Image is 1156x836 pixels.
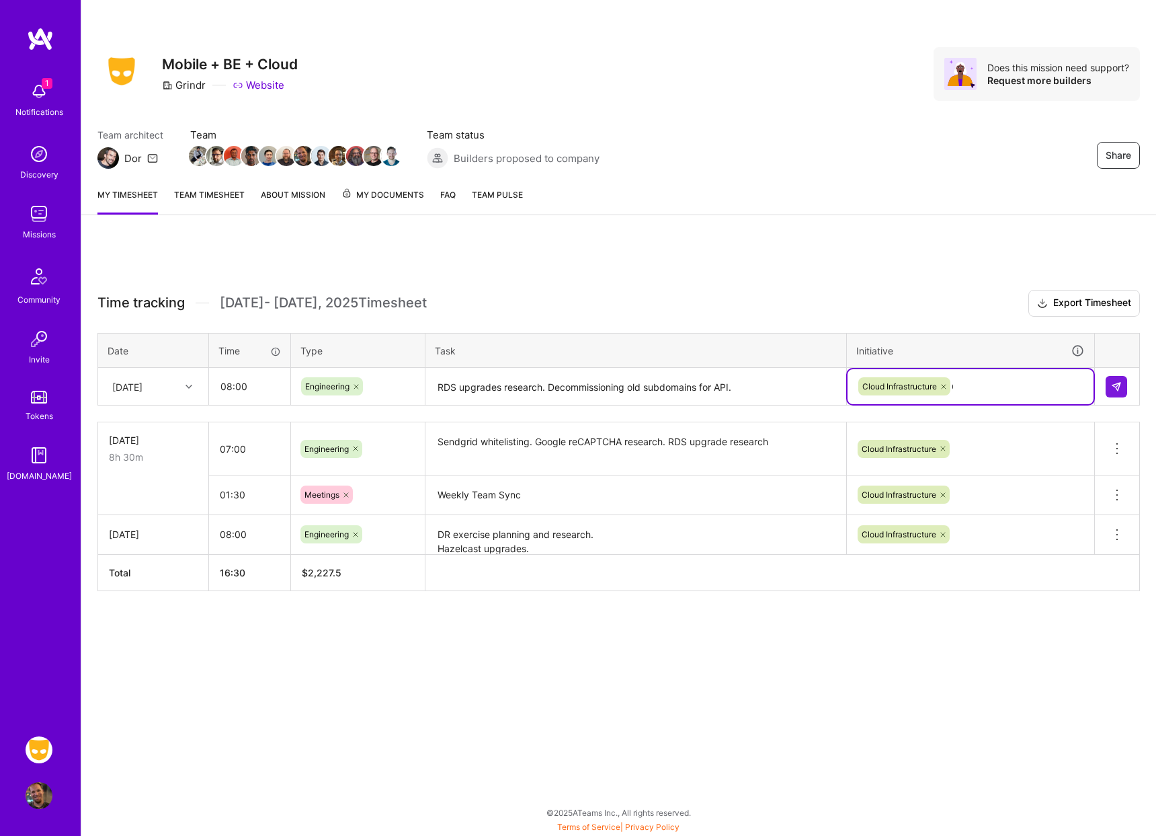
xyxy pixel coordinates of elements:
[109,527,198,541] div: [DATE]
[346,146,366,166] img: Team Member Avatar
[427,128,600,142] span: Team status
[218,344,281,358] div: Time
[112,379,142,393] div: [DATE]
[225,145,243,167] a: Team Member Avatar
[454,151,600,165] span: Builders proposed to company
[22,782,56,809] a: User Avatar
[329,146,349,166] img: Team Member Avatar
[26,409,53,423] div: Tokens
[1106,149,1131,162] span: Share
[364,146,384,166] img: Team Member Avatar
[26,141,52,167] img: discovery
[98,333,209,368] th: Date
[425,333,847,368] th: Task
[20,167,58,182] div: Discovery
[162,80,173,91] i: icon CompanyGray
[304,490,339,500] span: Meetings
[97,128,163,142] span: Team architect
[27,27,54,51] img: logo
[185,383,192,390] i: icon Chevron
[209,554,291,591] th: 16:30
[347,145,365,167] a: Team Member Avatar
[944,58,977,90] img: Avatar
[427,369,845,405] textarea: RDS upgrades research. Decommissioning old subdomains for API.
[17,293,60,307] div: Community
[81,796,1156,829] div: © 2025 ATeams Inc., All rights reserved.
[427,517,845,554] textarea: DR exercise planning and research. Hazelcast upgrades. Sendgrid whitelisting.
[209,517,290,552] input: HH:MM
[1106,376,1128,397] div: null
[208,145,225,167] a: Team Member Avatar
[862,529,936,539] span: Cloud Infrastructure
[26,736,52,763] img: Grindr: Mobile + BE + Cloud
[23,227,56,241] div: Missions
[97,53,146,89] img: Company Logo
[174,188,245,215] a: Team timesheet
[278,145,295,167] a: Team Member Avatar
[1111,381,1122,392] img: Submit
[305,381,349,391] span: Engineering
[220,295,427,311] span: [DATE] - [DATE] , 2025 Timesheet
[224,146,244,166] img: Team Member Avatar
[856,343,1085,358] div: Initiative
[313,145,330,167] a: Team Member Avatar
[304,529,349,539] span: Engineering
[291,333,425,368] th: Type
[381,146,401,166] img: Team Member Avatar
[311,146,331,166] img: Team Member Avatar
[625,822,679,832] a: Privacy Policy
[23,260,55,293] img: Community
[1097,142,1140,169] button: Share
[241,146,261,166] img: Team Member Avatar
[206,146,226,166] img: Team Member Avatar
[190,128,400,142] span: Team
[26,782,52,809] img: User Avatar
[209,477,290,512] input: HH:MM
[427,147,448,169] img: Builders proposed to company
[302,567,341,578] span: $ 2,227.5
[427,477,845,514] textarea: Weekly Team Sync
[243,145,260,167] a: Team Member Avatar
[97,188,158,215] a: My timesheet
[341,188,424,215] a: My Documents
[987,61,1129,74] div: Does this mission need support?
[97,295,185,311] span: Time tracking
[97,147,119,169] img: Team Architect
[109,450,198,464] div: 8h 30m
[260,145,278,167] a: Team Member Avatar
[162,78,206,92] div: Grindr
[7,469,72,483] div: [DOMAIN_NAME]
[557,822,679,832] span: |
[472,188,523,215] a: Team Pulse
[987,74,1129,87] div: Request more builders
[862,381,937,391] span: Cloud Infrastructure
[862,490,936,500] span: Cloud Infrastructure
[295,145,313,167] a: Team Member Avatar
[189,146,209,166] img: Team Member Avatar
[557,822,620,832] a: Terms of Service
[304,444,349,454] span: Engineering
[440,188,456,215] a: FAQ
[190,145,208,167] a: Team Member Avatar
[341,188,424,202] span: My Documents
[294,146,314,166] img: Team Member Avatar
[26,78,52,105] img: bell
[29,352,50,367] div: Invite
[209,431,290,467] input: HH:MM
[22,736,56,763] a: Grindr: Mobile + BE + Cloud
[162,56,298,73] h3: Mobile + BE + Cloud
[26,442,52,469] img: guide book
[382,145,400,167] a: Team Member Avatar
[259,146,279,166] img: Team Member Avatar
[261,188,325,215] a: About Mission
[472,190,523,200] span: Team Pulse
[276,146,296,166] img: Team Member Avatar
[1028,290,1140,317] button: Export Timesheet
[15,105,63,119] div: Notifications
[31,391,47,404] img: tokens
[330,145,347,167] a: Team Member Avatar
[124,151,142,165] div: Dor
[26,200,52,227] img: teamwork
[109,433,198,447] div: [DATE]
[1037,297,1048,311] i: icon Download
